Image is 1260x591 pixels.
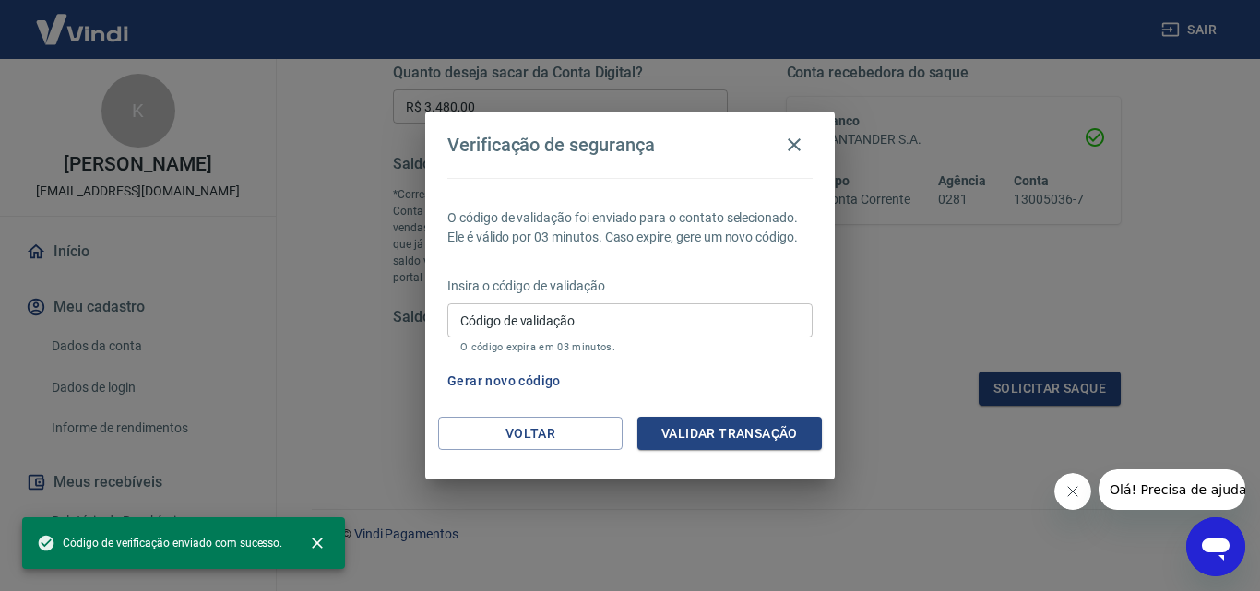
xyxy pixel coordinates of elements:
[447,134,655,156] h4: Verificação de segurança
[637,417,822,451] button: Validar transação
[460,341,800,353] p: O código expira em 03 minutos.
[447,208,813,247] p: O código de validação foi enviado para o contato selecionado. Ele é válido por 03 minutos. Caso e...
[440,364,568,398] button: Gerar novo código
[1099,469,1245,510] iframe: Mensagem da empresa
[1054,473,1091,510] iframe: Fechar mensagem
[37,534,282,552] span: Código de verificação enviado com sucesso.
[438,417,623,451] button: Voltar
[11,13,155,28] span: Olá! Precisa de ajuda?
[1186,517,1245,576] iframe: Botão para abrir a janela de mensagens
[297,523,338,563] button: close
[447,277,813,296] p: Insira o código de validação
